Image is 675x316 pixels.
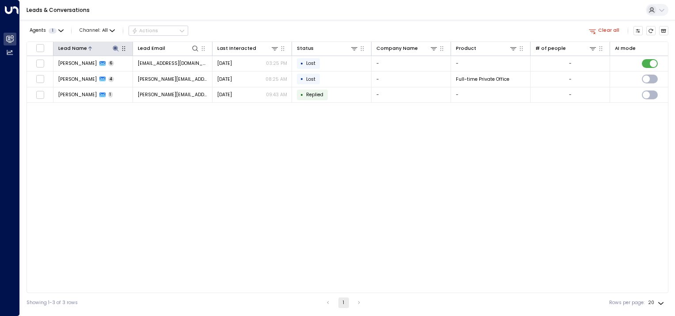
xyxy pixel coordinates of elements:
div: Company Name [376,45,418,53]
span: andreaemedina@gmail.com [138,60,208,67]
span: Lost [306,60,315,67]
nav: pagination navigation [322,297,365,308]
div: Lead Email [138,44,200,53]
p: 03:25 PM [266,60,287,67]
button: Customize [633,26,643,36]
p: 09:43 AM [266,91,287,98]
div: # of people [535,45,566,53]
span: Agents [30,28,46,33]
span: Full-time Private Office [456,76,509,83]
span: andrea@andreagreenevents.com [138,76,208,83]
span: Lost [306,76,315,83]
div: # of people [535,44,597,53]
div: Lead Name [58,45,87,53]
td: - [451,56,531,71]
span: Aug 13, 2025 [217,76,232,83]
span: andrea.j.radtke@gmail.com [138,91,208,98]
div: AI mode [615,45,636,53]
span: Yesterday [217,91,232,98]
div: Status [297,44,359,53]
div: Lead Name [58,44,120,53]
div: Actions [132,28,159,34]
span: 6 [108,60,114,66]
td: - [372,56,451,71]
div: Button group with a nested menu [129,26,188,36]
span: Toggle select row [36,90,44,99]
button: Actions [129,26,188,36]
span: Andrea Medina [58,60,97,67]
button: Archived Leads [659,26,669,36]
span: 1 [108,92,113,98]
div: • [300,89,303,101]
td: - [372,71,451,87]
button: Agents1 [27,26,66,35]
span: All [102,28,108,33]
button: Channel:All [77,26,118,35]
span: Replied [306,91,323,98]
span: Mar 20, 2025 [217,60,232,67]
div: Product [456,45,476,53]
span: Channel: [77,26,118,35]
span: 4 [108,76,114,82]
div: Product [456,44,518,53]
div: 20 [648,297,666,308]
td: - [372,87,451,103]
a: Leads & Conversations [27,6,90,14]
div: Lead Email [138,45,165,53]
div: • [300,73,303,85]
div: - [569,60,572,67]
span: Refresh [646,26,656,36]
span: Toggle select row [36,75,44,83]
div: Status [297,45,314,53]
span: Andrea Green [58,76,97,83]
div: - [569,76,572,83]
p: 08:25 AM [265,76,287,83]
div: Last Interacted [217,44,279,53]
span: 1 [49,28,57,34]
button: page 1 [338,297,349,308]
span: Toggle select row [36,59,44,68]
label: Rows per page: [609,299,645,306]
span: Toggle select all [36,44,44,52]
span: Andrea Radtke [58,91,97,98]
div: Showing 1-3 of 3 rows [27,299,78,306]
div: Last Interacted [217,45,256,53]
div: Company Name [376,44,438,53]
div: • [300,58,303,69]
div: - [569,91,572,98]
button: Clear all [586,26,622,35]
td: - [451,87,531,103]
